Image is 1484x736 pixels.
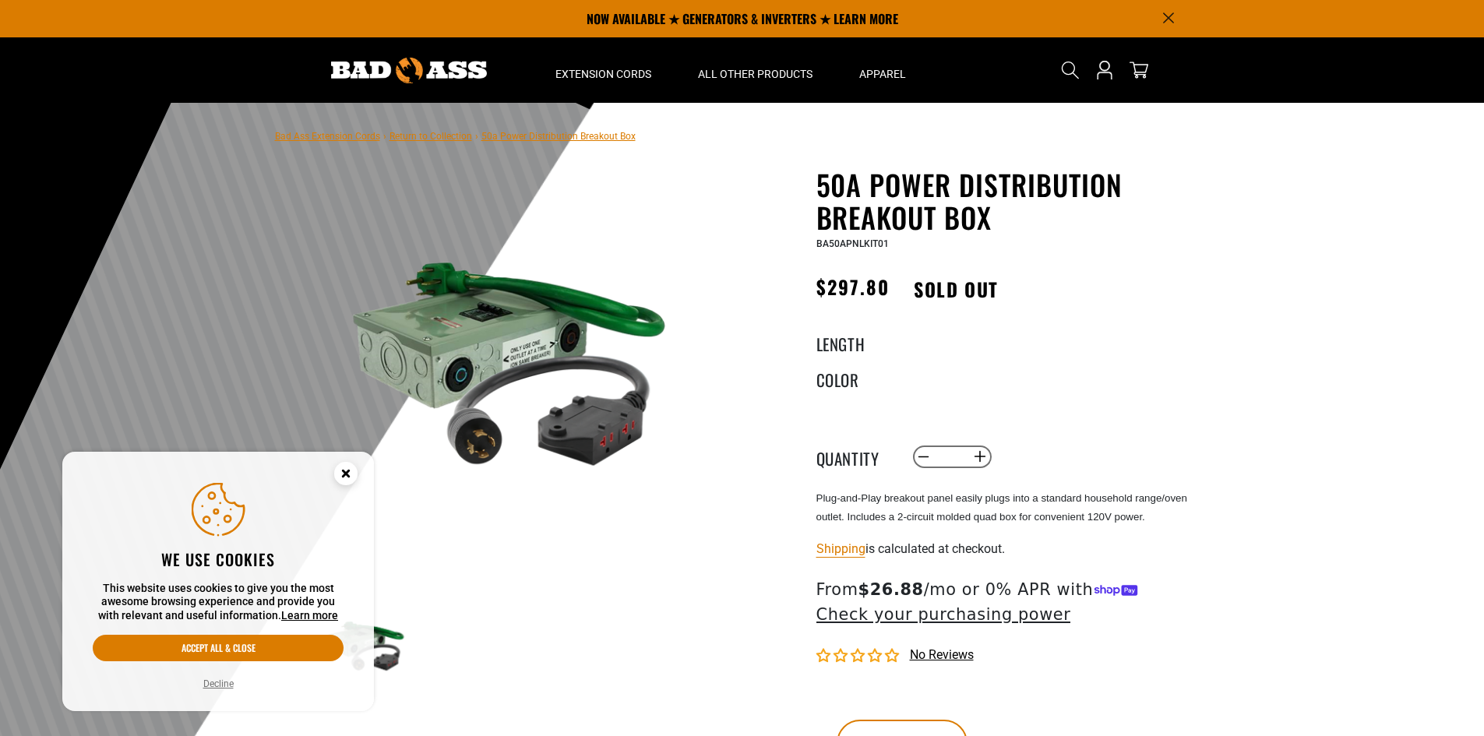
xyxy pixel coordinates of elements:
[93,582,344,623] p: This website uses cookies to give you the most awesome browsing experience and provide you with r...
[816,446,894,467] label: Quantity
[481,131,636,142] span: 50a Power Distribution Breakout Box
[1058,58,1083,83] summary: Search
[816,649,902,664] span: 0.00 stars
[897,271,1015,306] span: Sold out
[816,492,1187,523] span: Plug-and-Play breakout panel easily plugs into a standard household range/oven outlet. Includes a...
[816,168,1198,234] h1: 50a Power Distribution Breakout Box
[836,37,929,103] summary: Apparel
[816,273,890,301] span: $297.80
[321,171,696,547] img: green
[390,131,472,142] a: Return to Collection
[555,67,651,81] span: Extension Cords
[675,37,836,103] summary: All Other Products
[475,131,478,142] span: ›
[331,58,487,83] img: Bad Ass Extension Cords
[816,238,889,249] span: BA50APNLKIT01
[816,332,894,352] legend: Length
[698,67,812,81] span: All Other Products
[281,609,338,622] a: Learn more
[910,647,974,662] span: No reviews
[62,452,374,712] aside: Cookie Consent
[275,126,636,145] nav: breadcrumbs
[93,635,344,661] button: Accept all & close
[532,37,675,103] summary: Extension Cords
[816,541,865,556] a: Shipping
[93,549,344,569] h2: We use cookies
[816,538,1198,559] div: is calculated at checkout.
[383,131,386,142] span: ›
[275,131,380,142] a: Bad Ass Extension Cords
[859,67,906,81] span: Apparel
[816,368,894,388] legend: Color
[199,676,238,692] button: Decline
